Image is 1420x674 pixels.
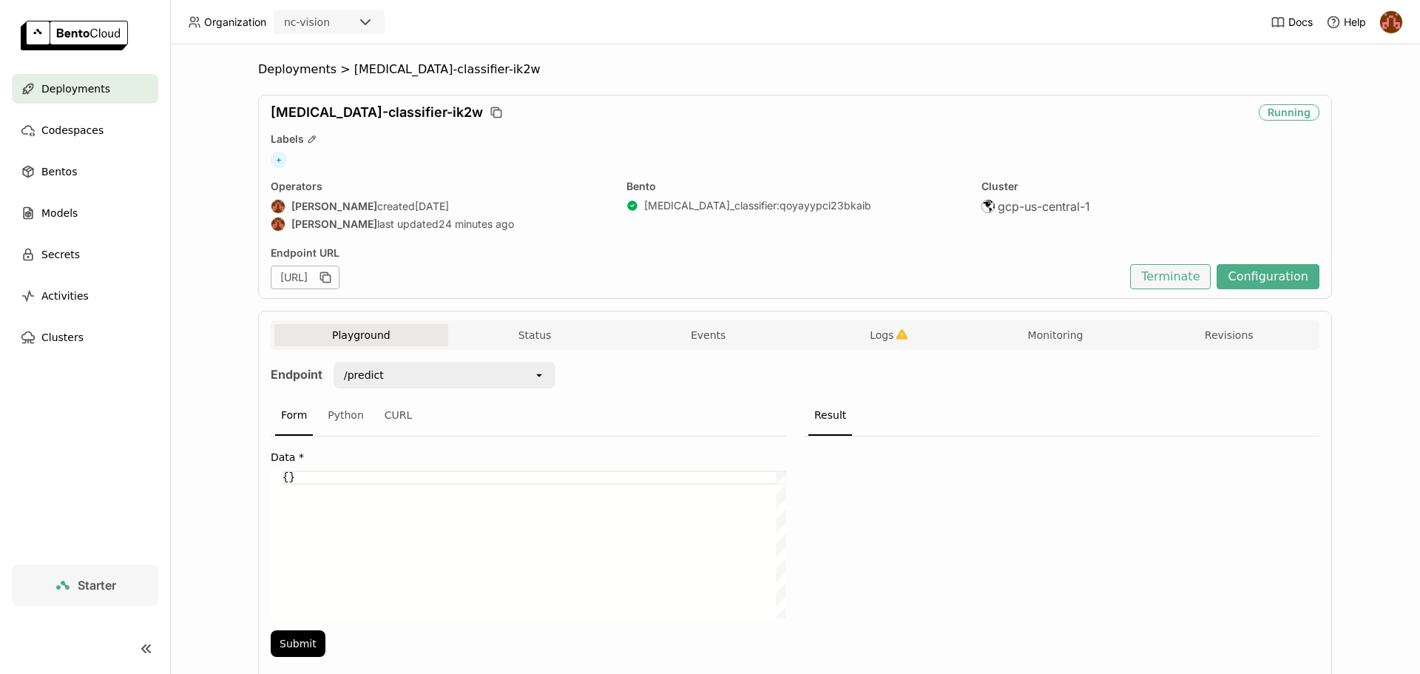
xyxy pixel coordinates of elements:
a: Starter [12,565,158,606]
nav: Breadcrumbs navigation [258,62,1332,77]
button: Terminate [1130,264,1211,289]
span: 24 minutes ago [439,218,514,231]
span: Help [1344,16,1366,29]
div: Endpoint URL [271,246,1123,260]
span: Clusters [41,328,84,346]
div: CURL [379,396,419,436]
span: Codespaces [41,121,104,139]
button: Events [621,324,795,346]
button: Monitoring [969,324,1143,346]
a: Codespaces [12,115,158,145]
span: Activities [41,287,89,305]
button: Status [448,324,622,346]
span: [DATE] [415,200,449,213]
span: Bentos [41,163,77,181]
div: Form [275,396,313,436]
a: Secrets [12,240,158,269]
span: Organization [204,16,266,29]
button: Submit [271,630,325,657]
div: Result [808,396,852,436]
button: Playground [274,324,448,346]
span: [MEDICAL_DATA]-classifier-ik2w [271,104,483,121]
input: Selected nc-vision. [331,16,333,30]
div: last updated [271,217,609,232]
input: Selected /predict. [385,368,387,383]
span: [MEDICAL_DATA]-classifier-ik2w [354,62,541,77]
img: Akash Bhandari [1380,11,1402,33]
span: Docs [1288,16,1313,29]
span: Secrets [41,246,80,263]
div: Operators [271,180,609,193]
a: Models [12,198,158,228]
span: Models [41,204,78,222]
span: gcp-us-central-1 [998,199,1090,214]
span: Deployments [41,80,110,98]
a: Deployments [12,74,158,104]
strong: [PERSON_NAME] [291,200,377,213]
a: Activities [12,281,158,311]
span: + [271,152,287,168]
a: Docs [1271,15,1313,30]
div: Help [1326,15,1366,30]
div: Labels [271,132,1319,146]
label: Data * [271,451,786,463]
img: logo [21,21,128,50]
div: Bento [626,180,964,193]
span: Deployments [258,62,337,77]
a: [MEDICAL_DATA]_classifier:qoyayypci23bkaib [644,199,871,212]
a: Bentos [12,157,158,186]
div: created [271,199,609,214]
div: Python [322,396,370,436]
span: Starter [78,578,116,593]
button: Revisions [1142,324,1316,346]
strong: Endpoint [271,367,322,382]
span: Logs [870,328,893,342]
div: nc-vision [284,15,330,30]
div: [URL] [271,266,339,289]
div: /predict [344,368,384,383]
div: Running [1259,104,1319,121]
span: {} [283,471,295,483]
svg: open [533,369,545,381]
img: Akash Bhandari [271,218,285,231]
strong: [PERSON_NAME] [291,218,377,231]
img: Akash Bhandari [271,200,285,213]
div: Cluster [981,180,1319,193]
span: > [337,62,354,77]
a: Clusters [12,323,158,352]
button: Configuration [1217,264,1319,289]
